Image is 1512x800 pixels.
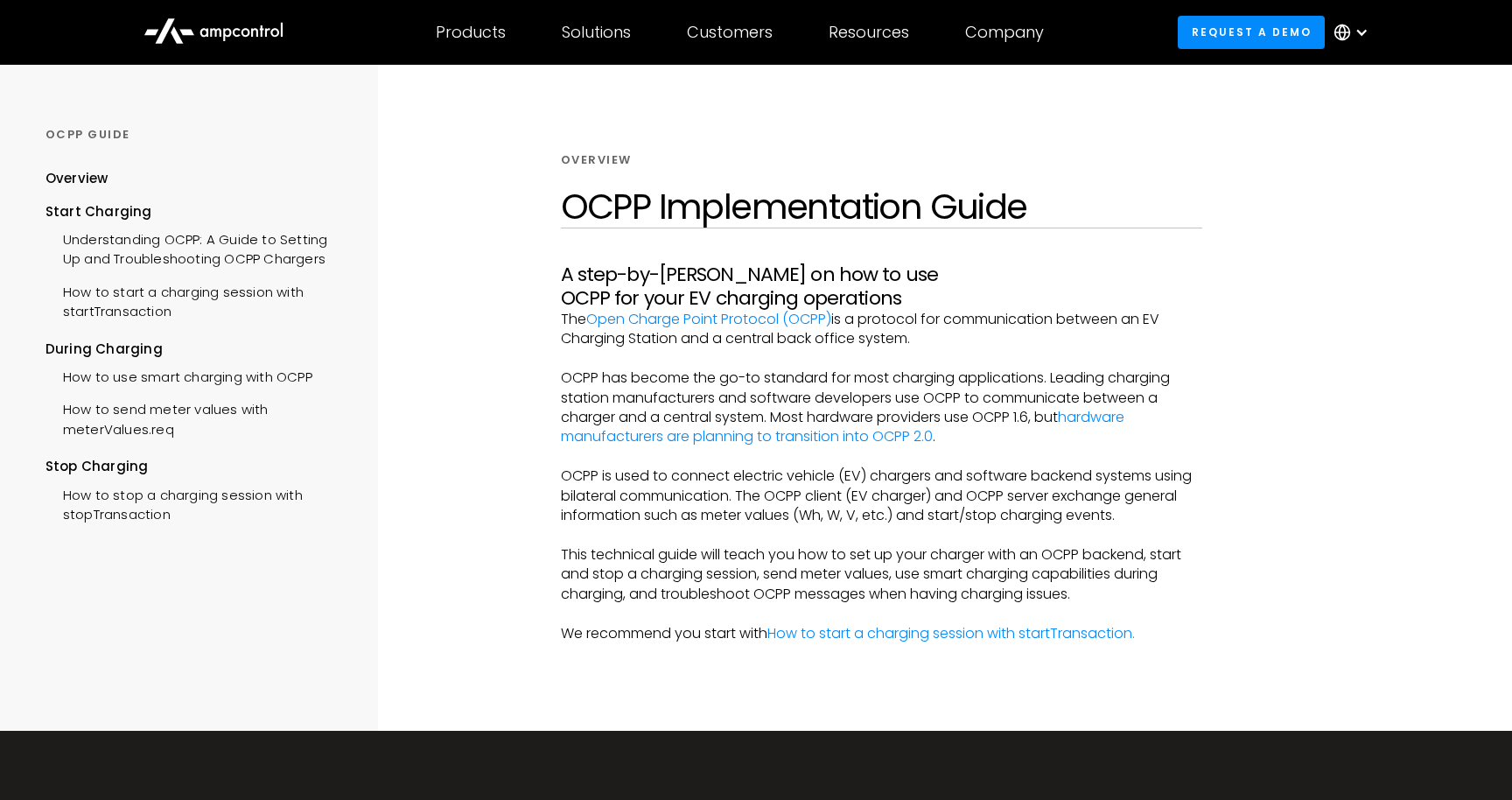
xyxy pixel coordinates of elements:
p: OCPP is used to connect electric vehicle (EV) chargers and software backend systems using bilater... [561,467,1202,525]
a: Overview [45,170,108,202]
a: hardware manufacturers are planning to transition into OCPP 2.0 [561,407,1124,446]
div: OCPP GUIDE [45,127,348,143]
p: OCPP has become the go-to standard for most charging applications. Leading charging station manuf... [561,368,1202,447]
a: How to send meter values with meterValues.req [45,392,348,445]
div: Company [965,23,1044,42]
p: The is a protocol for communication between an EV Charging Station and a central back office system. [561,310,1202,349]
p: ‍ [561,604,1202,623]
div: During Charging [45,340,348,359]
h3: A step-by-[PERSON_NAME] on how to use OCPP for your EV charging operations [561,263,1202,310]
p: This technical guide will teach you how to set up your charger with an OCPP backend, start and st... [561,545,1202,604]
a: Request a demo [1178,16,1325,48]
a: How to start a charging session with startTransaction. [767,623,1135,643]
a: How to use smart charging with OCPP [45,359,312,391]
div: Solutions [562,23,631,42]
h1: OCPP Implementation Guide [561,186,1202,228]
p: ‍ [561,349,1202,368]
div: Stop Charging [45,458,348,477]
div: Overview [561,152,632,168]
a: Understanding OCPP: A Guide to Setting Up and Troubleshooting OCPP Chargers [45,221,348,274]
div: Overview [45,170,108,189]
div: Products [436,23,506,42]
a: Open Charge Point Protocol (OCPP) [586,309,831,329]
div: Start Charging [45,202,348,221]
a: How to start a charging session with startTransaction [45,274,348,326]
div: Customers [687,23,773,42]
p: ‍ [561,447,1202,467]
div: Resources [829,23,909,42]
a: How to stop a charging session with stopTransaction [45,477,348,530]
p: ‍ [561,525,1202,544]
p: We recommend you start with [561,624,1202,643]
